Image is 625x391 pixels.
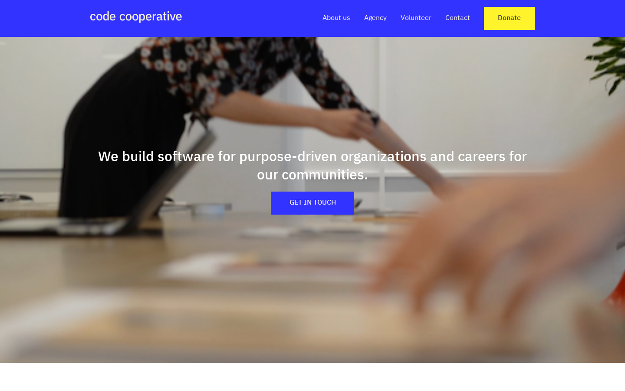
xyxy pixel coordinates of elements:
[322,14,350,23] a: About us
[401,14,431,23] a: Volunteer
[271,192,354,215] a: GET IN TOUCH
[484,7,535,30] a: Donate
[90,11,182,23] img: the code cooperative
[90,148,535,185] h2: We build software for purpose-driven organizations and careers for our communities.
[364,14,387,23] a: Agency
[445,14,470,23] a: Contact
